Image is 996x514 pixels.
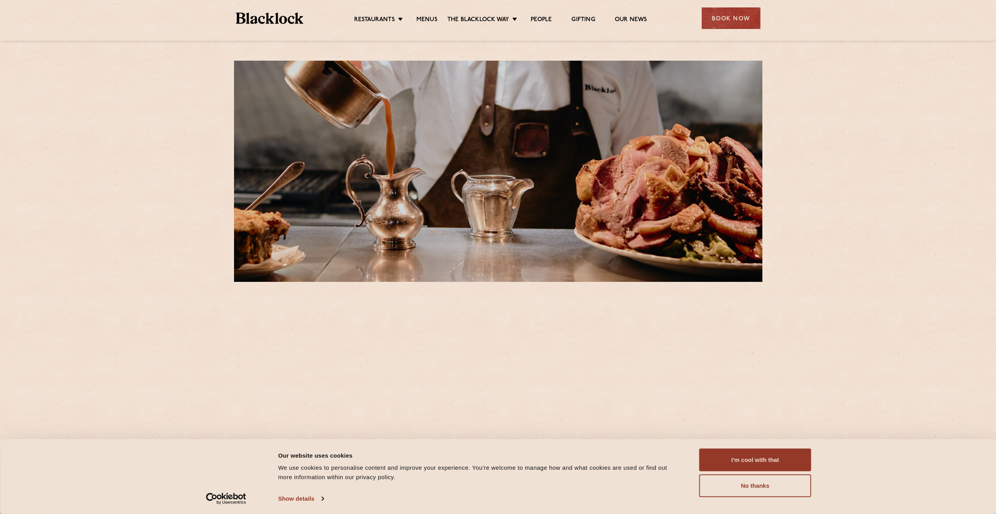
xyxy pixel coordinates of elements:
[699,449,811,471] button: I'm cool with that
[447,16,509,25] a: The Blacklock Way
[278,493,324,505] a: Show details
[531,16,552,25] a: People
[416,16,438,25] a: Menus
[702,7,760,29] div: Book Now
[699,474,811,497] button: No thanks
[615,16,647,25] a: Our News
[278,451,682,460] div: Our website uses cookies
[278,463,682,482] div: We use cookies to personalise content and improve your experience. You're welcome to manage how a...
[571,16,595,25] a: Gifting
[192,493,260,505] a: Usercentrics Cookiebot - opens in a new window
[236,13,304,24] img: BL_Textured_Logo-footer-cropped.svg
[354,16,395,25] a: Restaurants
